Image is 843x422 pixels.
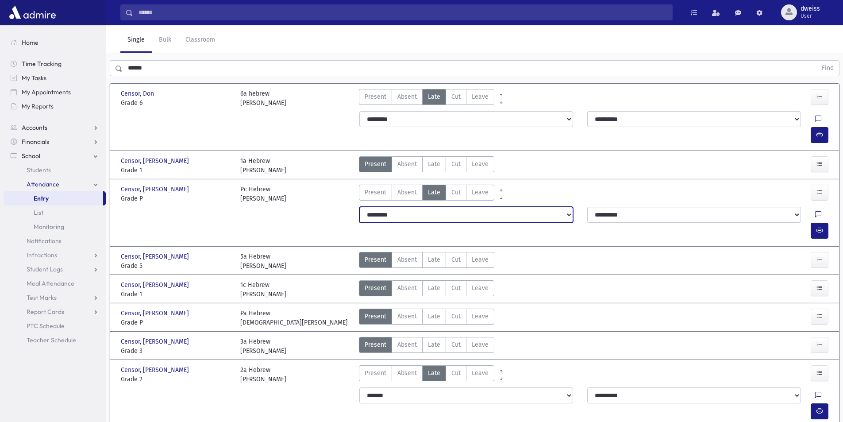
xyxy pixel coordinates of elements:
[365,312,386,321] span: Present
[4,290,106,305] a: Test Marks
[801,12,820,19] span: User
[4,191,103,205] a: Entry
[397,159,417,169] span: Absent
[121,185,191,194] span: Censor, [PERSON_NAME]
[4,135,106,149] a: Financials
[4,35,106,50] a: Home
[4,120,106,135] a: Accounts
[27,180,59,188] span: Attendance
[365,188,386,197] span: Present
[240,185,286,203] div: Pc Hebrew [PERSON_NAME]
[27,336,76,344] span: Teacher Schedule
[34,194,49,202] span: Entry
[816,61,839,76] button: Find
[472,312,489,321] span: Leave
[428,92,440,101] span: Late
[4,71,106,85] a: My Tasks
[4,99,106,113] a: My Reports
[240,89,286,108] div: 6a hebrew [PERSON_NAME]
[121,98,231,108] span: Grade 6
[240,280,286,299] div: 1c Hebrew [PERSON_NAME]
[365,255,386,264] span: Present
[397,368,417,378] span: Absent
[22,152,40,160] span: School
[4,305,106,319] a: Report Cards
[34,223,64,231] span: Monitoring
[451,159,461,169] span: Cut
[472,159,489,169] span: Leave
[359,309,494,327] div: AttTypes
[121,318,231,327] span: Grade P
[428,283,440,293] span: Late
[359,156,494,175] div: AttTypes
[428,368,440,378] span: Late
[121,309,191,318] span: Censor, [PERSON_NAME]
[365,340,386,349] span: Present
[4,333,106,347] a: Teacher Schedule
[7,4,58,21] img: AdmirePro
[359,252,494,271] div: AttTypes
[472,255,489,264] span: Leave
[428,159,440,169] span: Late
[472,188,489,197] span: Leave
[121,280,191,290] span: Censor, [PERSON_NAME]
[359,280,494,299] div: AttTypes
[397,312,417,321] span: Absent
[397,255,417,264] span: Absent
[121,89,156,98] span: Censor, Don
[240,309,348,327] div: Pa Hebrew [DEMOGRAPHIC_DATA][PERSON_NAME]
[359,337,494,356] div: AttTypes
[27,265,63,273] span: Student Logs
[451,368,461,378] span: Cut
[240,252,286,271] div: 5a Hebrew [PERSON_NAME]
[428,340,440,349] span: Late
[121,346,231,356] span: Grade 3
[451,188,461,197] span: Cut
[27,237,62,245] span: Notifications
[121,290,231,299] span: Grade 1
[27,294,57,302] span: Test Marks
[365,283,386,293] span: Present
[359,185,494,203] div: AttTypes
[4,234,106,248] a: Notifications
[121,156,191,166] span: Censor, [PERSON_NAME]
[472,340,489,349] span: Leave
[397,340,417,349] span: Absent
[178,28,222,53] a: Classroom
[472,368,489,378] span: Leave
[359,365,494,384] div: AttTypes
[451,283,461,293] span: Cut
[34,209,43,217] span: List
[22,74,46,82] span: My Tasks
[4,149,106,163] a: School
[121,194,231,203] span: Grade P
[4,205,106,220] a: List
[397,188,417,197] span: Absent
[121,261,231,271] span: Grade 5
[451,312,461,321] span: Cut
[121,375,231,384] span: Grade 2
[22,102,54,110] span: My Reports
[27,166,51,174] span: Students
[4,262,106,276] a: Student Logs
[4,276,106,290] a: Meal Attendance
[121,365,191,375] span: Censor, [PERSON_NAME]
[4,248,106,262] a: Infractions
[4,319,106,333] a: PTC Schedule
[120,28,152,53] a: Single
[428,188,440,197] span: Late
[4,220,106,234] a: Monitoring
[451,92,461,101] span: Cut
[4,163,106,177] a: Students
[397,283,417,293] span: Absent
[365,92,386,101] span: Present
[801,5,820,12] span: dweiss
[472,283,489,293] span: Leave
[240,156,286,175] div: 1a Hebrew [PERSON_NAME]
[4,57,106,71] a: Time Tracking
[472,92,489,101] span: Leave
[451,340,461,349] span: Cut
[121,252,191,261] span: Censor, [PERSON_NAME]
[27,251,57,259] span: Infractions
[365,368,386,378] span: Present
